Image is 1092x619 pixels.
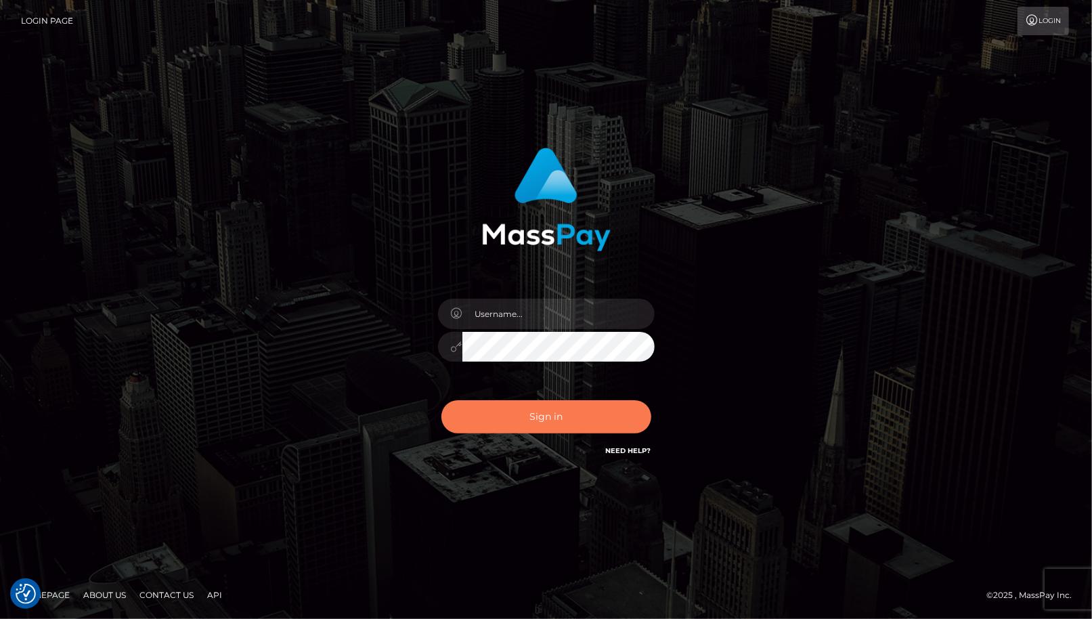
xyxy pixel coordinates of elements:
img: MassPay Login [482,148,611,251]
a: Homepage [15,584,75,605]
a: Need Help? [606,446,651,455]
a: Login [1018,7,1069,35]
div: © 2025 , MassPay Inc. [986,588,1082,603]
img: Revisit consent button [16,584,36,604]
input: Username... [462,299,655,329]
a: Contact Us [134,584,199,605]
button: Sign in [441,400,651,433]
a: About Us [78,584,131,605]
a: Login Page [21,7,73,35]
button: Consent Preferences [16,584,36,604]
a: API [202,584,227,605]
